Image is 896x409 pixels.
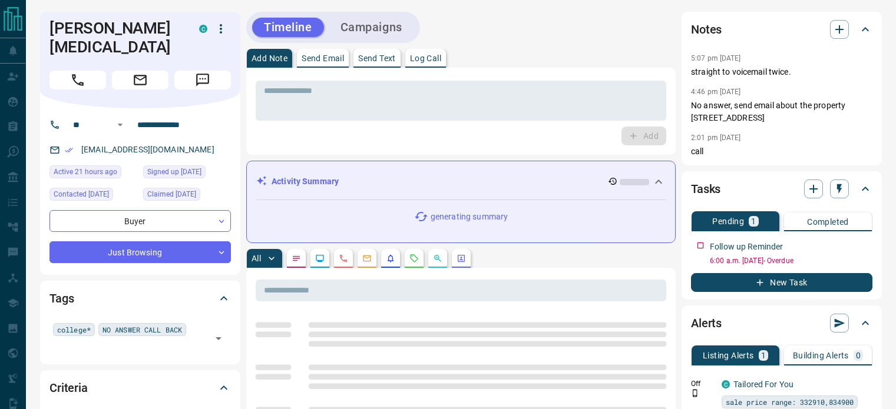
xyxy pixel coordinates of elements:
[431,211,508,223] p: generating summary
[457,254,466,263] svg: Agent Actions
[112,71,168,89] span: Email
[252,18,324,37] button: Timeline
[292,254,301,263] svg: Notes
[252,54,287,62] p: Add Note
[174,71,231,89] span: Message
[386,254,395,263] svg: Listing Alerts
[726,396,854,408] span: sale price range: 332910,834900
[143,188,231,204] div: Sat Feb 22 2025
[49,241,231,263] div: Just Browsing
[433,254,442,263] svg: Opportunities
[710,241,783,253] p: Follow up Reminder
[722,380,730,388] div: condos.ca
[691,273,872,292] button: New Task
[691,175,872,203] div: Tasks
[256,171,666,192] div: Activity Summary
[691,54,741,62] p: 5:07 pm [DATE]
[691,145,872,158] p: call
[49,188,137,204] div: Mon Sep 08 2025
[691,179,720,198] h2: Tasks
[143,165,231,182] div: Thu Jul 21 2022
[691,88,741,96] p: 4:46 pm [DATE]
[65,146,73,154] svg: Email Verified
[147,166,201,178] span: Signed up [DATE]
[57,324,91,335] span: college*
[49,19,181,56] h1: [PERSON_NAME][MEDICAL_DATA]
[691,99,872,124] p: No answer, send email about the property [STREET_ADDRESS]
[751,217,756,225] p: 1
[272,175,339,188] p: Activity Summary
[691,134,741,142] p: 2:01 pm [DATE]
[761,351,766,360] p: 1
[54,188,109,200] span: Contacted [DATE]
[147,188,196,200] span: Claimed [DATE]
[793,351,849,360] p: Building Alerts
[691,15,872,44] div: Notes
[199,25,207,33] div: condos.ca
[113,118,127,132] button: Open
[49,374,231,402] div: Criteria
[252,254,261,262] p: All
[691,309,872,337] div: Alerts
[49,378,88,397] h2: Criteria
[691,389,699,397] svg: Push Notification Only
[339,254,348,263] svg: Calls
[691,378,715,389] p: Off
[703,351,754,360] p: Listing Alerts
[691,66,872,78] p: straight to voicemail twice.
[329,18,414,37] button: Campaigns
[856,351,861,360] p: 0
[807,218,849,226] p: Completed
[103,324,182,335] span: NO ANSWER CALL BACK
[712,217,744,225] p: Pending
[49,284,231,312] div: Tags
[49,289,74,308] h2: Tags
[81,145,214,154] a: [EMAIL_ADDRESS][DOMAIN_NAME]
[409,254,419,263] svg: Requests
[358,54,396,62] p: Send Text
[691,20,722,39] h2: Notes
[302,54,344,62] p: Send Email
[54,166,117,178] span: Active 21 hours ago
[410,54,441,62] p: Log Call
[210,330,227,347] button: Open
[49,165,137,182] div: Fri Sep 12 2025
[691,314,722,332] h2: Alerts
[733,380,793,389] a: Tailored For You
[49,210,231,232] div: Buyer
[315,254,325,263] svg: Lead Browsing Activity
[362,254,372,263] svg: Emails
[710,255,872,266] p: 6:00 a.m. [DATE] - Overdue
[49,71,106,89] span: Call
